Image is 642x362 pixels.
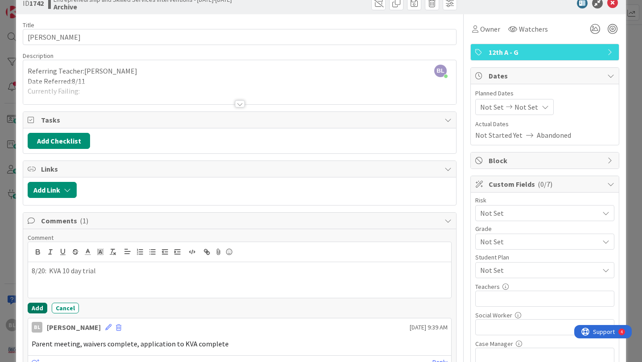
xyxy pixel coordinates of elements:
span: Block [489,155,603,166]
p: Referring Teacher:[PERSON_NAME] [28,66,452,76]
div: [PERSON_NAME] [47,322,101,333]
div: Risk [475,197,614,203]
div: Student Plan [475,254,614,260]
span: Parent meeting, waivers complete, application to KVA complete [32,339,229,348]
div: BL [32,322,42,333]
span: Comment [28,234,53,242]
input: type card name here... [23,29,457,45]
span: Custom Fields [489,179,603,189]
span: Not Started Yet [475,130,523,140]
span: Tasks [41,115,440,125]
span: Planned Dates [475,89,614,98]
button: Add Link [28,182,77,198]
span: ( 1 ) [80,216,88,225]
button: Add [28,303,47,313]
span: Watchers [519,24,548,34]
span: Actual Dates [475,119,614,129]
div: Grade [475,226,614,232]
b: Archive [53,3,232,10]
span: [DATE] 9:39 AM [410,323,448,332]
span: 12th A - G [489,47,603,58]
span: Links [41,164,440,174]
span: Comments [41,215,440,226]
label: Title [23,21,34,29]
label: Social Worker [475,311,512,319]
span: Description [23,52,53,60]
span: Owner [480,24,500,34]
p: Date Referred:8/11 [28,76,452,86]
span: Not Set [480,235,594,248]
span: Support [19,1,41,12]
p: 8/20: KVA 10 day trial [32,266,448,276]
label: Case Manager [475,340,513,348]
span: Not Set [480,207,594,219]
span: Not Set [480,102,504,112]
span: ( 0/7 ) [538,180,552,189]
button: Add Checklist [28,133,90,149]
button: Cancel [52,303,79,313]
span: Dates [489,70,603,81]
span: Not Set [480,265,599,276]
div: 4 [46,4,49,11]
span: Not Set [514,102,538,112]
span: Abandoned [537,130,571,140]
span: BL [434,65,447,77]
label: Teachers [475,283,500,291]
